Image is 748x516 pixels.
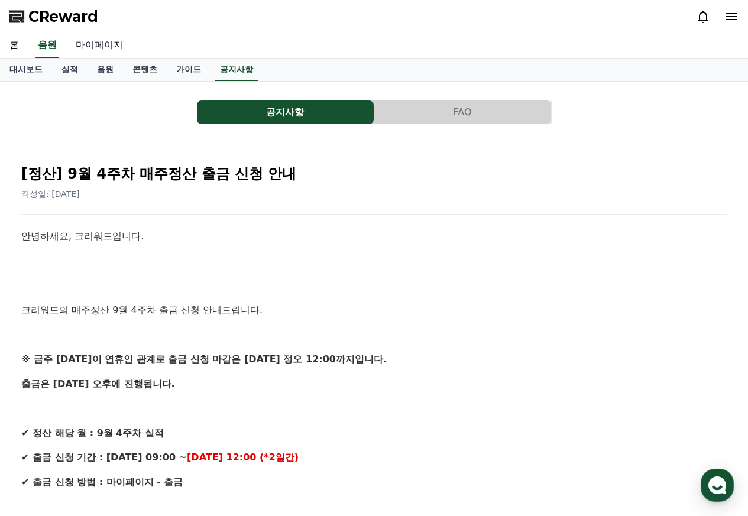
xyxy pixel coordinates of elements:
a: 마이페이지 [66,33,132,58]
button: 공지사항 [197,100,374,124]
a: 실적 [52,59,88,81]
span: CReward [28,7,98,26]
h2: [정산] 9월 4주차 매주정산 출금 신청 안내 [21,164,727,183]
a: 설정 [153,375,227,404]
a: 홈 [4,375,78,404]
span: 대화 [108,393,122,403]
strong: ※ 금주 [DATE]이 연휴인 관계로 출금 신청 마감은 [DATE] 정오 12:00까지입니다. [21,353,387,365]
a: 콘텐츠 [123,59,167,81]
strong: (*2일간) [260,452,299,463]
a: FAQ [374,100,552,124]
span: 홈 [37,392,44,402]
strong: ✔ 출금 신청 방법 : 마이페이지 - 출금 [21,476,183,488]
strong: ✔ 정산 해당 월 : 9월 4주차 실적 [21,427,164,439]
strong: [DATE] 12:00 [187,452,256,463]
a: 공지사항 [215,59,258,81]
strong: ✔ 출금 신청 기간 : [DATE] 09:00 ~ [21,452,187,463]
span: 작성일: [DATE] [21,189,80,199]
a: 음원 [88,59,123,81]
a: CReward [9,7,98,26]
a: 음원 [35,33,59,58]
p: 안녕하세요, 크리워드입니다. [21,229,727,244]
button: FAQ [374,100,551,124]
p: 크리워드의 매주정산 9월 4주차 출금 신청 안내드립니다. [21,303,727,318]
a: 대화 [78,375,153,404]
a: 가이드 [167,59,211,81]
strong: 출금은 [DATE] 오후에 진행됩니다. [21,378,175,390]
a: 공지사항 [197,100,374,124]
span: 설정 [183,392,197,402]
